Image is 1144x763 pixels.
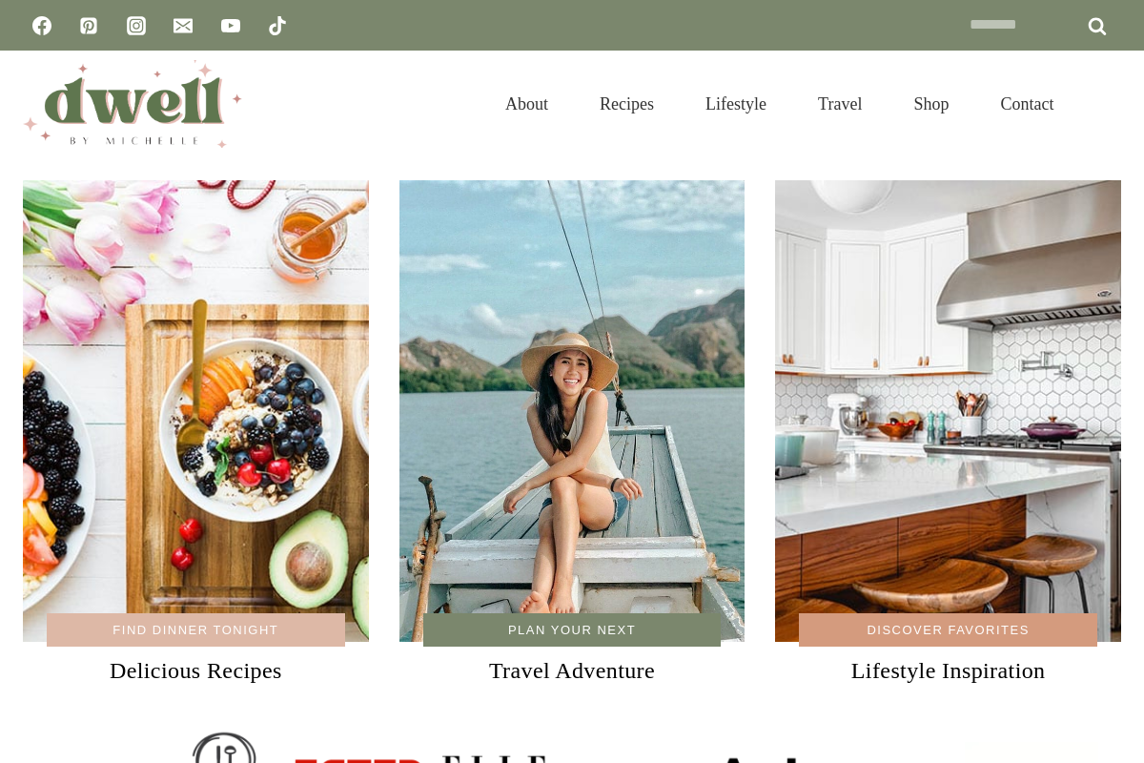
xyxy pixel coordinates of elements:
a: Facebook [23,7,61,45]
nav: Primary Navigation [480,71,1079,137]
a: Lifestyle [680,71,792,137]
a: About [480,71,574,137]
a: TikTok [258,7,296,45]
a: YouTube [212,7,250,45]
a: Instagram [117,7,155,45]
img: DWELL by michelle [23,60,242,148]
a: Contact [974,71,1079,137]
a: Email [164,7,202,45]
a: Travel [792,71,888,137]
a: Shop [888,71,974,137]
a: Recipes [574,71,680,137]
a: Pinterest [70,7,108,45]
button: View Search Form [1089,88,1121,120]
